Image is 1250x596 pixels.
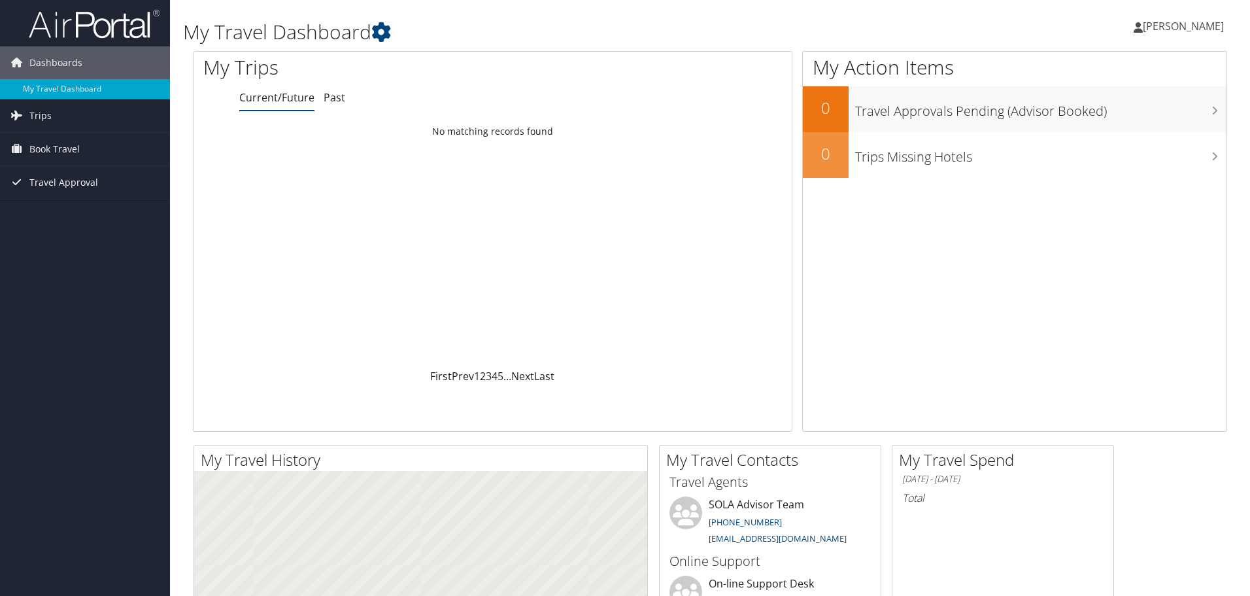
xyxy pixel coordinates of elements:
span: Trips [29,99,52,132]
a: [PHONE_NUMBER] [709,516,782,528]
h1: My Action Items [803,54,1226,81]
span: … [503,369,511,383]
a: 2 [480,369,486,383]
a: Next [511,369,534,383]
a: [PERSON_NAME] [1134,7,1237,46]
a: [EMAIL_ADDRESS][DOMAIN_NAME] [709,533,847,544]
h1: My Travel Dashboard [183,18,886,46]
a: 4 [492,369,498,383]
a: 0Travel Approvals Pending (Advisor Booked) [803,86,1226,132]
h3: Trips Missing Hotels [855,141,1226,166]
td: No matching records found [194,120,792,143]
a: 1 [474,369,480,383]
h6: [DATE] - [DATE] [902,473,1104,485]
h3: Travel Approvals Pending (Advisor Booked) [855,96,1226,120]
h6: Total [902,491,1104,505]
span: Dashboards [29,46,82,79]
h2: My Travel Contacts [666,449,881,471]
h2: 0 [803,143,849,165]
a: 0Trips Missing Hotels [803,132,1226,178]
a: Current/Future [239,90,314,105]
a: Past [324,90,345,105]
h3: Travel Agents [669,473,871,491]
a: 3 [486,369,492,383]
span: Book Travel [29,133,80,166]
h2: 0 [803,97,849,119]
a: Prev [452,369,474,383]
img: airportal-logo.png [29,9,160,39]
span: Travel Approval [29,166,98,199]
h3: Online Support [669,552,871,570]
a: First [430,369,452,383]
a: 5 [498,369,503,383]
a: Last [534,369,554,383]
h2: My Travel History [201,449,647,471]
span: [PERSON_NAME] [1143,19,1224,33]
li: SOLA Advisor Team [663,497,877,550]
h2: My Travel Spend [899,449,1113,471]
h1: My Trips [203,54,533,81]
